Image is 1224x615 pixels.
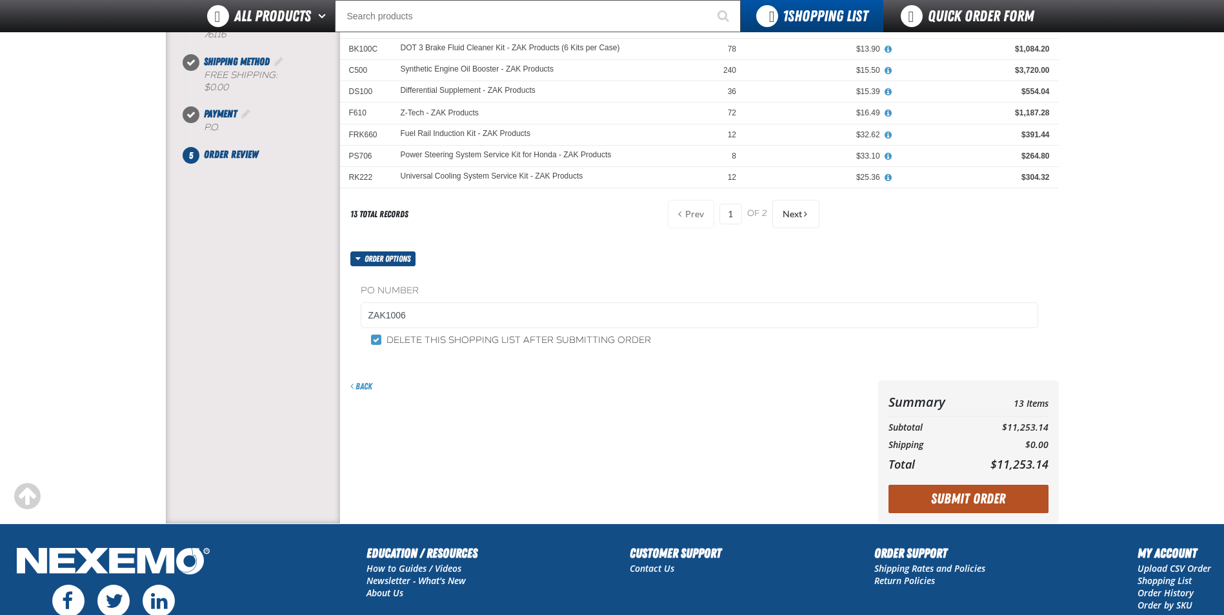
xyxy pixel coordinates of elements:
[783,209,802,219] span: Next Page
[967,391,1048,413] td: 13 Items
[754,172,880,182] div: $25.36
[754,108,880,118] div: $16.49
[754,44,880,54] div: $13.90
[340,102,392,124] td: F610
[747,208,767,220] span: of 2
[401,108,479,117] a: Z-Tech - ZAK Products
[888,436,968,454] th: Shipping
[874,543,985,563] h2: Order Support
[204,108,237,120] span: Payment
[783,7,868,25] span: Shopping List
[366,587,403,599] a: About Us
[723,66,736,75] span: 240
[898,65,1050,75] div: $3,720.00
[350,381,372,391] a: Back
[371,335,651,347] label: Delete this shopping list after submitting order
[728,108,736,117] span: 72
[401,44,620,53] a: DOT 3 Brake Fluid Cleaner Kit - ZAK Products (6 Kits per Case)
[204,55,270,68] span: Shipping Method
[204,70,340,94] div: Free Shipping:
[401,130,530,139] a: Fuel Rail Induction Kit - ZAK Products
[401,86,536,95] a: Differential Supplement - ZAK Products
[366,562,461,574] a: How to Guides / Videos
[630,562,674,574] a: Contact Us
[880,151,897,162] button: View All Prices for Power Steering System Service Kit for Honda - ZAK Products
[204,148,258,161] span: Order Review
[350,208,408,220] div: 13 total records
[361,285,1038,297] label: PO Number
[772,200,819,228] button: Next Page
[239,108,252,120] a: Edit Payment
[783,7,788,25] strong: 1
[719,204,742,224] input: Current page number
[880,172,897,184] button: View All Prices for Universal Cooling System Service Kit - ZAK Products
[340,167,392,188] td: RK222
[340,60,392,81] td: C500
[967,419,1048,436] td: $11,253.14
[183,147,199,164] span: 5
[366,543,477,563] h2: Education / Resources
[728,173,736,182] span: 12
[401,172,583,181] a: Universal Cooling System Service Kit - ZAK Products
[204,122,340,134] div: P.O.
[728,87,736,96] span: 36
[191,106,340,147] li: Payment. Step 4 of 5. Completed
[898,108,1050,118] div: $1,187.28
[340,145,392,166] td: PS706
[888,485,1048,513] button: Submit Order
[754,151,880,161] div: $33.10
[1138,574,1192,587] a: Shopping List
[898,151,1050,161] div: $264.80
[13,482,41,511] div: Scroll to the top
[880,108,897,119] button: View All Prices for Z-Tech - ZAK Products
[888,391,968,413] th: Summary
[898,44,1050,54] div: $1,084.20
[1138,543,1211,563] h2: My Account
[630,543,721,563] h2: Customer Support
[754,130,880,140] div: $32.62
[990,456,1048,472] span: $11,253.14
[366,574,466,587] a: Newsletter - What's New
[350,251,416,266] button: Order options
[898,130,1050,140] div: $391.44
[234,5,311,28] span: All Products
[754,23,880,33] div: $9.91
[880,44,897,55] button: View All Prices for DOT 3 Brake Fluid Cleaner Kit - ZAK Products (6 Kits per Case)
[204,29,226,40] bdo: 76116
[888,419,968,436] th: Subtotal
[898,172,1050,182] div: $304.32
[874,574,935,587] a: Return Policies
[340,81,392,102] td: DS100
[880,86,897,98] button: View All Prices for Differential Supplement - ZAK Products
[13,543,214,581] img: Nexemo Logo
[340,38,392,59] td: BK100C
[888,454,968,474] th: Total
[191,147,340,162] li: Order Review. Step 5 of 5. Not Completed
[754,86,880,97] div: $15.39
[365,251,416,266] span: Order options
[874,562,985,574] a: Shipping Rates and Policies
[732,151,736,161] span: 8
[340,124,392,145] td: FRK660
[401,151,612,160] a: Power Steering System Service Kit for Honda - ZAK Products
[728,130,736,139] span: 12
[967,436,1048,454] td: $0.00
[1138,599,1192,611] a: Order by SKU
[1138,562,1211,574] a: Upload CSV Order
[371,335,381,345] input: Delete this shopping list after submitting order
[880,130,897,141] button: View All Prices for Fuel Rail Induction Kit - ZAK Products
[1138,587,1194,599] a: Order History
[272,55,285,68] a: Edit Shipping Method
[401,65,554,74] a: Synthetic Engine Oil Booster - ZAK Products
[754,65,880,75] div: $15.50
[880,65,897,77] button: View All Prices for Synthetic Engine Oil Booster - ZAK Products
[898,86,1050,97] div: $554.04
[191,54,340,107] li: Shipping Method. Step 3 of 5. Completed
[728,44,736,54] span: 78
[204,82,228,93] strong: $0.00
